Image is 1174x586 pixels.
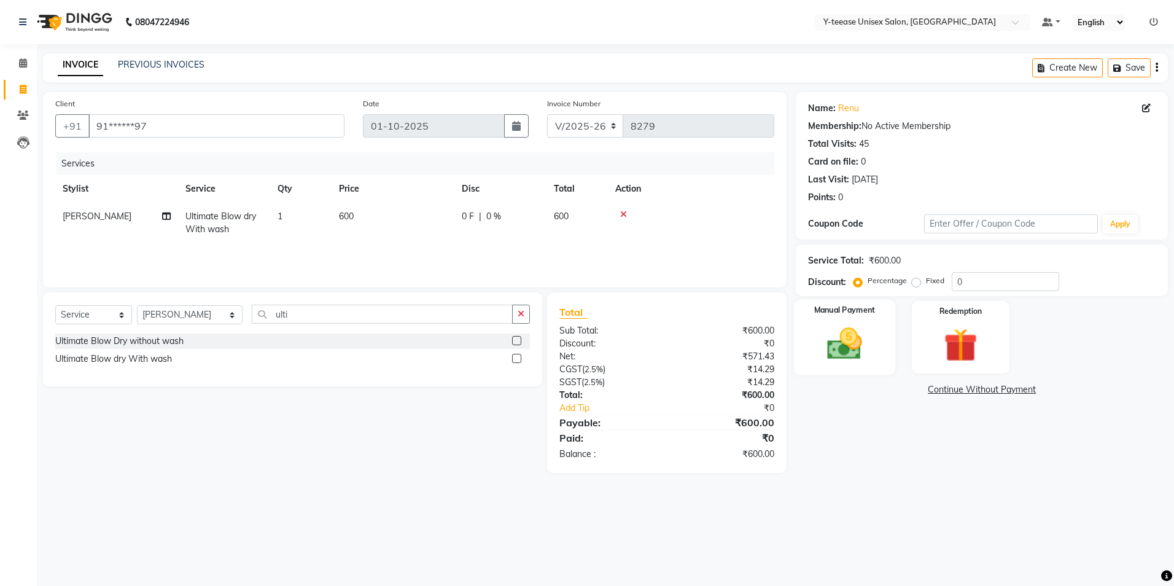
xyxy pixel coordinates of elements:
div: ₹14.29 [667,376,783,389]
div: ( ) [550,376,667,389]
div: ₹14.29 [667,363,783,376]
div: Total: [550,389,667,402]
div: No Active Membership [808,120,1156,133]
span: CGST [559,364,582,375]
div: Card on file: [808,155,858,168]
div: ₹600.00 [667,415,783,430]
img: _gift.svg [933,324,988,366]
th: Total [546,175,608,203]
span: 600 [339,211,354,222]
img: _cash.svg [816,324,873,364]
div: ₹571.43 [667,350,783,363]
th: Service [178,175,270,203]
th: Price [332,175,454,203]
span: 0 % [486,210,501,223]
div: Paid: [550,431,667,445]
th: Qty [270,175,332,203]
label: Fixed [926,275,944,286]
div: Services [56,152,783,175]
div: Net: [550,350,667,363]
a: Continue Without Payment [798,383,1165,396]
th: Disc [454,175,546,203]
label: Manual Payment [814,305,876,316]
div: ₹0 [686,402,784,415]
div: 45 [859,138,869,150]
div: Total Visits: [808,138,857,150]
span: 1 [278,211,282,222]
span: 0 F [462,210,474,223]
div: ₹600.00 [667,448,783,461]
div: Coupon Code [808,217,924,230]
input: Enter Offer / Coupon Code [924,214,1098,233]
div: ₹600.00 [667,324,783,337]
label: Client [55,98,75,109]
span: [PERSON_NAME] [63,211,131,222]
span: SGST [559,377,581,388]
input: Search by Name/Mobile/Email/Code [88,114,344,138]
a: INVOICE [58,54,103,76]
div: Sub Total: [550,324,667,337]
span: 2.5% [585,364,603,374]
button: Save [1108,58,1151,77]
div: ( ) [550,363,667,376]
div: Discount: [550,337,667,350]
div: Payable: [550,415,667,430]
div: [DATE] [852,173,878,186]
img: logo [31,5,115,39]
b: 08047224946 [135,5,189,39]
th: Action [608,175,774,203]
a: Add Tip [550,402,686,415]
div: Ultimate Blow dry With wash [55,353,172,365]
label: Date [363,98,379,109]
button: Apply [1103,215,1138,233]
div: Ultimate Blow Dry without wash [55,335,184,348]
span: 600 [554,211,569,222]
input: Search or Scan [252,305,513,324]
div: 0 [838,191,843,204]
div: Last Visit: [808,173,849,186]
label: Redemption [939,306,982,317]
div: Discount: [808,276,846,289]
span: | [479,210,481,223]
div: Points: [808,191,836,204]
div: Service Total: [808,254,864,267]
div: 0 [861,155,866,168]
div: ₹0 [667,337,783,350]
label: Percentage [868,275,907,286]
div: ₹0 [667,431,783,445]
a: Renu [838,102,859,115]
button: +91 [55,114,90,138]
div: Membership: [808,120,861,133]
a: PREVIOUS INVOICES [118,59,204,70]
span: 2.5% [584,377,602,387]
span: Total [559,306,588,319]
div: Name: [808,102,836,115]
div: ₹600.00 [869,254,901,267]
span: Ultimate Blow dry With wash [185,211,256,235]
th: Stylist [55,175,178,203]
label: Invoice Number [547,98,601,109]
div: ₹600.00 [667,389,783,402]
button: Create New [1032,58,1103,77]
div: Balance : [550,448,667,461]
